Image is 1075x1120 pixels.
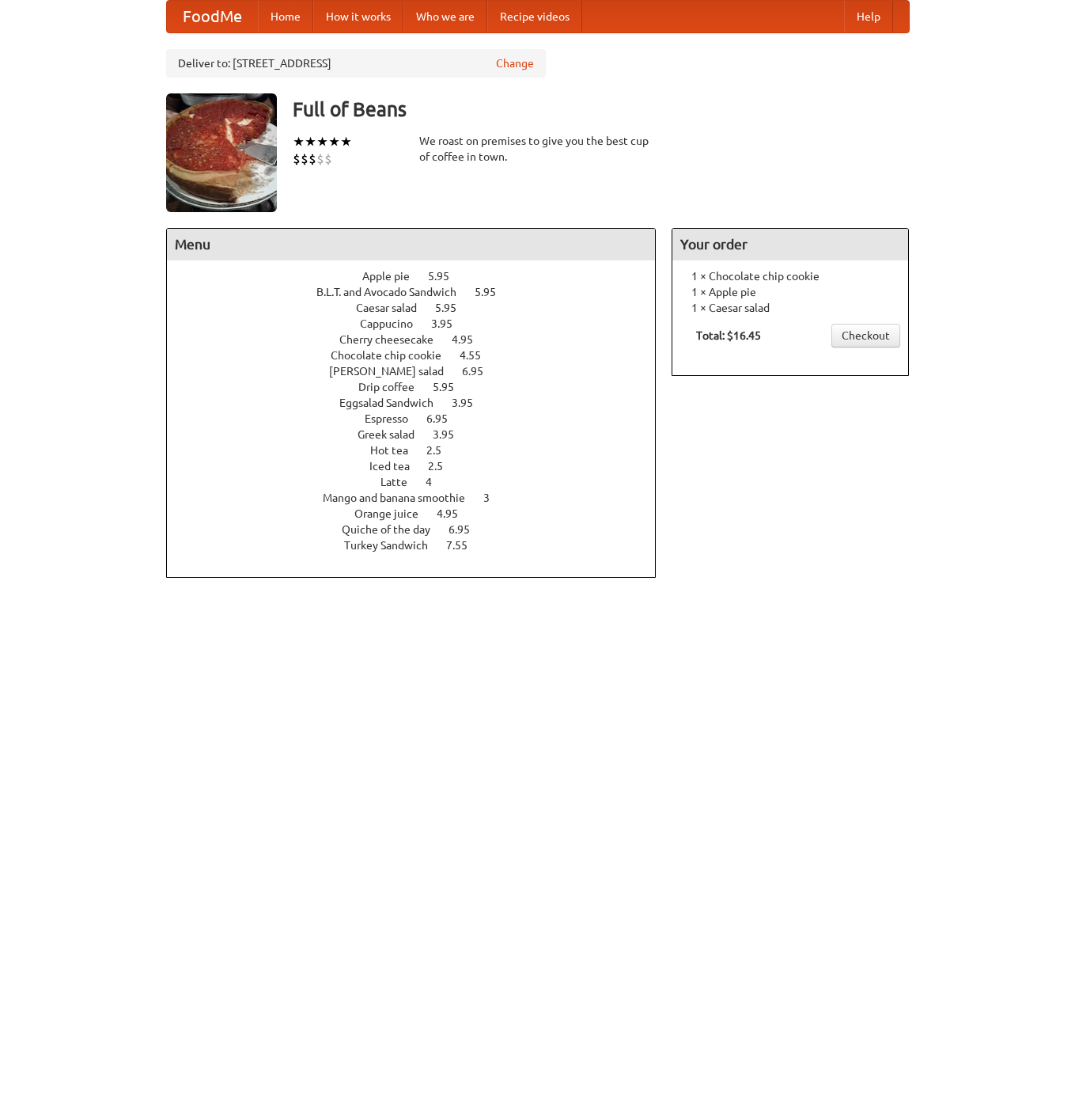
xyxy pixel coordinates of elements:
[313,1,403,32] a: How it works
[437,507,474,520] span: 4.95
[356,302,486,314] a: Caesar salad 5.95
[452,333,489,346] span: 4.95
[380,476,461,488] a: Latte 4
[360,317,482,330] a: Cappucino 3.95
[483,492,505,504] span: 3
[293,133,305,150] li: ★
[362,270,479,283] a: Apple pie 5.95
[316,150,324,168] li: $
[301,150,308,168] li: $
[329,365,513,378] a: [PERSON_NAME] salad 6.95
[167,1,258,32] a: FoodMe
[354,507,434,520] span: Orange juice
[362,270,426,283] span: Apple pie
[358,428,430,441] span: Greek salad
[369,460,426,473] span: Iced tea
[344,539,497,552] a: Turkey Sandwich 7.55
[403,1,487,32] a: Who we are
[316,133,328,150] li: ★
[339,397,449,409] span: Eggsalad Sandwich
[446,539,483,552] span: 7.55
[293,150,301,168] li: $
[475,286,512,298] span: 5.95
[358,381,430,393] span: Drip coffee
[323,492,519,504] a: Mango and banana smoothie 3
[354,507,487,520] a: Orange juice 4.95
[308,150,316,168] li: $
[331,349,510,362] a: Chocolate chip cookie 4.55
[360,317,429,330] span: Cappucino
[323,492,481,504] span: Mango and banana smoothie
[166,93,277,212] img: angular.jpg
[496,55,534,71] a: Change
[339,397,502,409] a: Eggsalad Sandwich 3.95
[433,381,470,393] span: 5.95
[365,412,477,425] a: Espresso 6.95
[324,150,332,168] li: $
[460,349,497,362] span: 4.55
[435,302,472,314] span: 5.95
[844,1,893,32] a: Help
[419,133,657,165] div: We roast on premises to give you the best cup of coffee in town.
[339,333,502,346] a: Cherry cheesecake 4.95
[449,523,486,536] span: 6.95
[342,523,446,536] span: Quiche of the day
[680,300,900,316] li: 1 × Caesar salad
[316,286,525,298] a: B.L.T. and Avocado Sandwich 5.95
[462,365,499,378] span: 6.95
[370,444,471,457] a: Hot tea 2.5
[680,284,900,300] li: 1 × Apple pie
[365,412,424,425] span: Espresso
[340,133,352,150] li: ★
[305,133,316,150] li: ★
[328,133,340,150] li: ★
[293,93,910,125] h3: Full of Beans
[487,1,582,32] a: Recipe videos
[167,229,656,260] h4: Menu
[426,476,448,488] span: 4
[316,286,472,298] span: B.L.T. and Avocado Sandwich
[339,333,449,346] span: Cherry cheesecake
[431,317,468,330] span: 3.95
[166,49,546,78] div: Deliver to: [STREET_ADDRESS]
[342,523,499,536] a: Quiche of the day 6.95
[831,324,900,347] a: Checkout
[369,460,472,473] a: Iced tea 2.5
[370,444,424,457] span: Hot tea
[258,1,313,32] a: Home
[380,476,423,488] span: Latte
[672,229,908,260] h4: Your order
[426,412,464,425] span: 6.95
[358,381,483,393] a: Drip coffee 5.95
[428,270,465,283] span: 5.95
[696,329,761,342] b: Total: $16.45
[680,268,900,284] li: 1 × Chocolate chip cookie
[426,444,457,457] span: 2.5
[331,349,457,362] span: Chocolate chip cookie
[428,460,459,473] span: 2.5
[452,397,489,409] span: 3.95
[433,428,470,441] span: 3.95
[344,539,444,552] span: Turkey Sandwich
[358,428,483,441] a: Greek salad 3.95
[329,365,460,378] span: [PERSON_NAME] salad
[356,302,433,314] span: Caesar salad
